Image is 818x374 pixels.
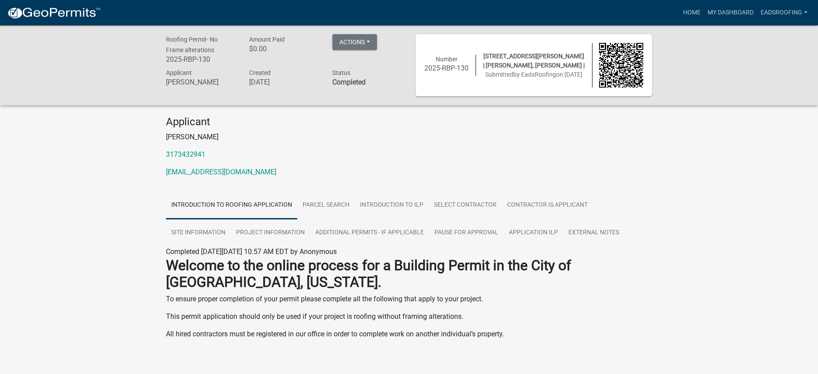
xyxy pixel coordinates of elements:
[249,69,271,76] span: Created
[249,78,319,86] h6: [DATE]
[704,4,757,21] a: My Dashboard
[429,219,504,247] a: Pause for Approval
[166,191,297,219] a: Introduction to Roofing Application
[166,116,652,128] h4: Applicant
[166,247,337,256] span: Completed [DATE][DATE] 10:57 AM EDT by Anonymous
[513,71,556,78] span: by EadsRoofing
[310,219,429,247] a: Additional Permits - If Applicable
[504,219,563,247] a: Application ILP
[166,78,236,86] h6: [PERSON_NAME]
[332,69,350,76] span: Status
[249,45,319,53] h6: $0.00
[166,294,652,304] p: To ensure proper completion of your permit please complete all the following that apply to your p...
[355,191,429,219] a: Introduction to ILP
[166,36,218,53] span: Roofing Permit- No Frame alterations
[757,4,811,21] a: EadsRoofing
[483,53,585,69] span: [STREET_ADDRESS][PERSON_NAME] | [PERSON_NAME], [PERSON_NAME] |
[166,150,205,159] a: 3173432941
[231,219,310,247] a: Project information
[429,191,502,219] a: Select contractor
[332,34,377,50] button: Actions
[680,4,704,21] a: Home
[332,78,366,86] strong: Completed
[166,69,192,76] span: Applicant
[436,56,458,63] span: Number
[166,168,276,176] a: [EMAIL_ADDRESS][DOMAIN_NAME]
[166,257,571,290] strong: Welcome to the online process for a Building Permit in the City of [GEOGRAPHIC_DATA], [US_STATE].
[166,219,231,247] a: Site Information
[166,55,236,64] h6: 2025-RBP-130
[166,311,652,322] p: This permit application should only be used if your project is roofing without framing alterations.
[502,191,593,219] a: Contractor is Applicant
[249,36,285,43] span: Amount Paid
[599,43,644,88] img: QR code
[166,132,652,142] p: [PERSON_NAME]
[166,329,652,339] p: All hired contractors must be registered in our office in order to complete work on another indiv...
[563,219,624,247] a: External Notes
[485,71,582,78] span: Submitted on [DATE]
[424,64,469,72] h6: 2025-RBP-130
[297,191,355,219] a: Parcel search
